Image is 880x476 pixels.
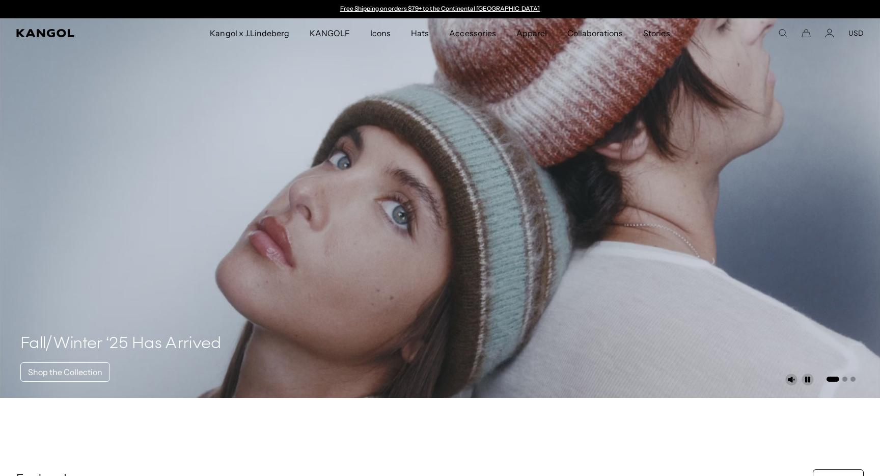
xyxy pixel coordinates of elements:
a: Icons [360,18,401,48]
a: Hats [401,18,439,48]
button: Pause [802,374,814,386]
slideshow-component: Announcement bar [335,5,545,13]
button: Unmute [785,374,798,386]
ul: Select a slide to show [826,375,856,383]
a: Accessories [439,18,506,48]
span: Collaborations [567,18,623,48]
a: Collaborations [557,18,633,48]
a: Kangol x J.Lindeberg [200,18,299,48]
button: Go to slide 1 [827,377,839,382]
a: Kangol [16,29,139,37]
span: Apparel [516,18,547,48]
summary: Search here [778,29,787,38]
div: Announcement [335,5,545,13]
span: Kangol x J.Lindeberg [210,18,289,48]
a: Account [825,29,834,38]
span: Hats [411,18,429,48]
span: Stories [643,18,670,48]
button: Cart [802,29,811,38]
a: Shop the Collection [20,362,110,382]
span: Icons [370,18,391,48]
a: Apparel [506,18,557,48]
button: Go to slide 2 [842,377,847,382]
button: USD [848,29,864,38]
button: Go to slide 3 [850,377,856,382]
span: Accessories [449,18,496,48]
span: KANGOLF [310,18,350,48]
a: Stories [633,18,680,48]
div: 1 of 2 [335,5,545,13]
a: KANGOLF [299,18,360,48]
a: Free Shipping on orders $79+ to the Continental [GEOGRAPHIC_DATA] [340,5,540,12]
h4: Fall/Winter ‘25 Has Arrived [20,334,222,354]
